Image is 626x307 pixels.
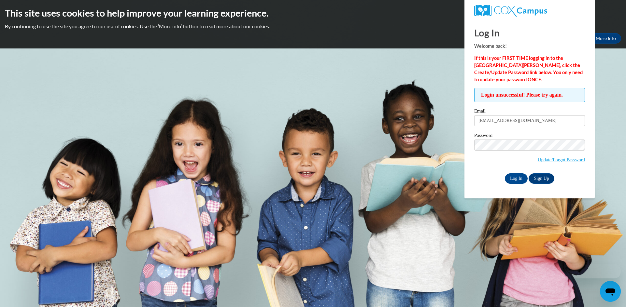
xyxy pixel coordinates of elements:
a: Sign Up [529,173,554,184]
a: Update/Forgot Password [538,157,585,162]
input: Log In [505,173,528,184]
h1: Log In [474,26,585,39]
p: By continuing to use the site you agree to our use of cookies. Use the ‘More info’ button to read... [5,23,621,30]
strong: If this is your FIRST TIME logging in to the [GEOGRAPHIC_DATA][PERSON_NAME], click the Create/Upd... [474,55,583,82]
img: COX Campus [474,5,547,17]
a: COX Campus [474,5,585,17]
span: Login unsuccessful! Please try again. [474,88,585,102]
label: Email [474,109,585,115]
h2: This site uses cookies to help improve your learning experience. [5,7,621,20]
p: Welcome back! [474,43,585,50]
label: Password [474,133,585,140]
a: More Info [590,33,621,44]
iframe: Message from company [570,264,621,278]
iframe: Button to launch messaging window [600,281,621,302]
